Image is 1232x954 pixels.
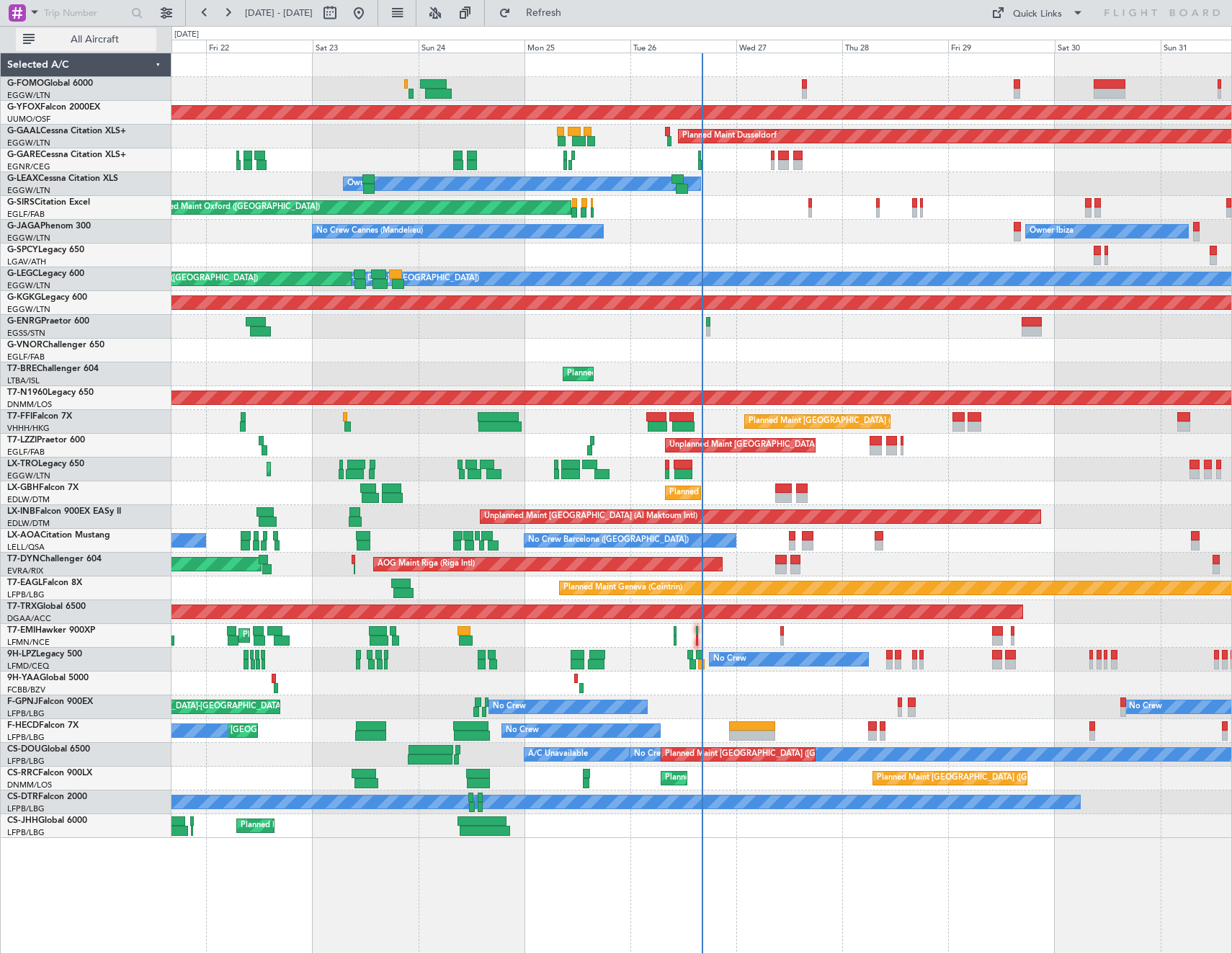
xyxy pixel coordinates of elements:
a: 9H-YAAGlobal 5000 [7,674,89,682]
span: T7-TRX [7,602,37,611]
a: G-ENRGPraetor 600 [7,317,89,326]
span: T7-EMI [7,626,35,635]
button: All Aircraft [16,28,156,51]
button: Refresh [492,1,579,24]
div: Planned Maint Dusseldorf [682,125,777,147]
span: T7-N1960 [7,388,48,397]
a: G-SPCYLegacy 650 [7,246,84,254]
a: G-YFOXFalcon 2000EX [7,103,100,112]
span: T7-EAGL [7,579,43,587]
div: [DATE] [174,29,199,41]
a: FCBB/BZV [7,685,45,695]
a: LFPB/LBG [7,827,45,838]
div: Owner Ibiza [1030,220,1073,242]
div: Unplanned Maint Oxford ([GEOGRAPHIC_DATA]) [139,197,320,218]
span: G-SPCY [7,246,38,254]
span: T7-FFI [7,412,32,421]
a: LX-GBHFalcon 7X [7,483,79,492]
div: Unplanned Maint [GEOGRAPHIC_DATA] ([GEOGRAPHIC_DATA]) [669,434,906,456]
div: Wed 27 [736,40,842,53]
a: EGSS/STN [7,328,45,339]
span: G-LEGC [7,269,38,278]
div: No Crew [493,696,526,718]
a: LTBA/ISL [7,375,40,386]
a: CS-RRCFalcon 900LX [7,769,92,777]
a: T7-EAGLFalcon 8X [7,579,82,587]
span: All Aircraft [37,35,152,45]
div: No Crew Barcelona ([GEOGRAPHIC_DATA]) [528,530,689,551]
span: G-FOMO [7,79,44,88]
a: EGLF/FAB [7,447,45,458]
a: LX-AOACitation Mustang [7,531,110,540]
a: G-KGKGLegacy 600 [7,293,87,302]
a: LFPB/LBG [7,589,45,600]
a: EGGW/LTN [7,471,50,481]
div: Planned Maint Warsaw ([GEOGRAPHIC_DATA]) [567,363,741,385]
span: T7-LZZI [7,436,37,445]
span: LX-AOA [7,531,40,540]
div: Unplanned Maint [GEOGRAPHIC_DATA] (Al Maktoum Intl) [484,506,697,527]
a: LELL/QSA [7,542,45,553]
div: Planned Maint [GEOGRAPHIC_DATA] ([GEOGRAPHIC_DATA] Intl) [749,411,989,432]
a: LFPB/LBG [7,732,45,743]
a: T7-N1960Legacy 650 [7,388,94,397]
span: LX-TRO [7,460,38,468]
div: Planned Maint Nice ([GEOGRAPHIC_DATA]) [669,482,830,504]
div: No Crew [506,720,539,741]
div: Planned Maint [GEOGRAPHIC_DATA] ([GEOGRAPHIC_DATA]) [877,767,1104,789]
div: Planned Maint [GEOGRAPHIC_DATA] ([GEOGRAPHIC_DATA]) [665,744,892,765]
div: Mon 25 [525,40,630,53]
a: EGGW/LTN [7,233,50,244]
div: Fri 22 [206,40,312,53]
a: T7-DYNChallenger 604 [7,555,102,563]
a: T7-FFIFalcon 7X [7,412,72,421]
span: G-YFOX [7,103,40,112]
span: G-GAAL [7,127,40,135]
input: Trip Number [44,2,127,24]
span: G-GARE [7,151,40,159]
div: Planned Maint [GEOGRAPHIC_DATA] ([GEOGRAPHIC_DATA]) [241,815,468,837]
a: EDLW/DTM [7,518,50,529]
span: G-ENRG [7,317,41,326]
span: 9H-LPZ [7,650,36,659]
div: AOG Maint Riga (Riga Intl) [378,553,475,575]
div: Planned Maint [GEOGRAPHIC_DATA] ([GEOGRAPHIC_DATA]) [665,767,892,789]
div: Planned Maint Geneva (Cointrin) [563,577,682,599]
a: T7-BREChallenger 604 [7,365,99,373]
div: Planned Maint Chester [243,625,326,646]
a: LX-TROLegacy 650 [7,460,84,468]
div: A/C Unavailable [528,744,588,765]
a: EGNR/CEG [7,161,50,172]
a: VHHH/HKG [7,423,50,434]
a: CS-JHHGlobal 6000 [7,816,87,825]
a: G-LEAXCessna Citation XLS [7,174,118,183]
div: Tue 26 [630,40,736,53]
div: Fri 29 [948,40,1054,53]
span: F-GPNJ [7,697,38,706]
span: T7-BRE [7,365,37,373]
a: LFMD/CEQ [7,661,49,672]
span: F-HECD [7,721,39,730]
span: 9H-YAA [7,674,40,682]
a: G-VNORChallenger 650 [7,341,104,349]
span: [DATE] - [DATE] [245,6,313,19]
span: LX-INB [7,507,35,516]
div: Sat 30 [1055,40,1161,53]
div: Owner [347,173,372,195]
a: CS-DOUGlobal 6500 [7,745,90,754]
a: G-JAGAPhenom 300 [7,222,91,231]
span: CS-DOU [7,745,41,754]
a: G-LEGCLegacy 600 [7,269,84,278]
span: T7-DYN [7,555,40,563]
span: G-LEAX [7,174,38,183]
span: G-KGKG [7,293,41,302]
a: LFMN/NCE [7,637,50,648]
span: CS-DTR [7,793,38,801]
div: No Crew [1129,696,1162,718]
div: Sat 23 [313,40,419,53]
div: No Crew [713,648,746,670]
a: EGGW/LTN [7,185,50,196]
a: LX-INBFalcon 900EX EASy II [7,507,121,516]
a: EGGW/LTN [7,280,50,291]
a: DGAA/ACC [7,613,51,624]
